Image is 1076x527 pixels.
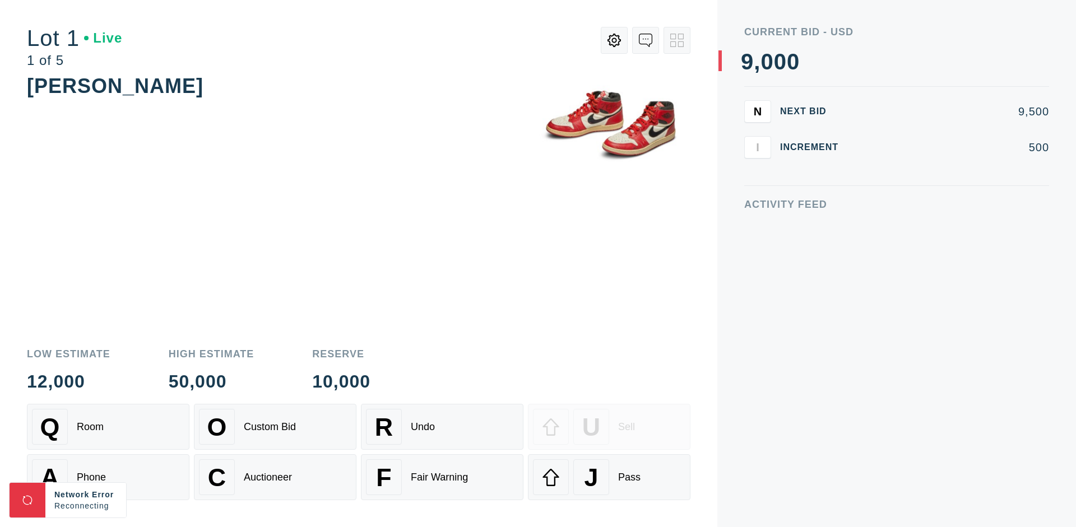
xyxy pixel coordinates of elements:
span: Q [40,413,60,441]
div: [PERSON_NAME] [27,74,203,97]
div: Reserve [312,349,370,359]
button: N [744,100,771,123]
button: FFair Warning [361,454,523,500]
div: Reconnecting [54,500,117,511]
div: Fair Warning [411,472,468,483]
div: Room [77,421,104,433]
span: I [756,141,759,153]
div: 9,500 [856,106,1049,117]
span: O [207,413,227,441]
span: A [41,463,59,492]
div: Activity Feed [744,199,1049,209]
div: Auctioneer [244,472,292,483]
button: I [744,136,771,158]
div: 12,000 [27,372,110,390]
div: 0 [760,50,773,73]
button: QRoom [27,404,189,450]
div: Sell [618,421,635,433]
span: U [582,413,600,441]
div: 10,000 [312,372,370,390]
div: 500 [856,142,1049,153]
span: . [112,501,114,510]
div: 0 [787,50,800,73]
div: Lot 1 [27,27,122,49]
span: R [375,413,393,441]
button: APhone [27,454,189,500]
div: 0 [774,50,787,73]
div: Next Bid [780,107,847,116]
div: Phone [77,472,106,483]
div: Low Estimate [27,349,110,359]
div: Pass [618,472,641,483]
button: OCustom Bid [194,404,356,450]
span: . [114,501,117,510]
div: Custom Bid [244,421,296,433]
button: CAuctioneer [194,454,356,500]
span: C [208,463,226,492]
button: RUndo [361,404,523,450]
span: N [754,105,762,118]
div: Increment [780,143,847,152]
div: High Estimate [169,349,254,359]
div: Network Error [54,489,117,500]
button: USell [528,404,690,450]
span: J [584,463,598,492]
div: Undo [411,421,435,433]
span: . [109,501,112,510]
div: Live [84,31,122,45]
div: Current Bid - USD [744,27,1049,37]
div: 50,000 [169,372,254,390]
div: 9 [741,50,754,73]
button: JPass [528,454,690,500]
div: 1 of 5 [27,54,122,67]
span: F [376,463,391,492]
div: , [754,50,760,274]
